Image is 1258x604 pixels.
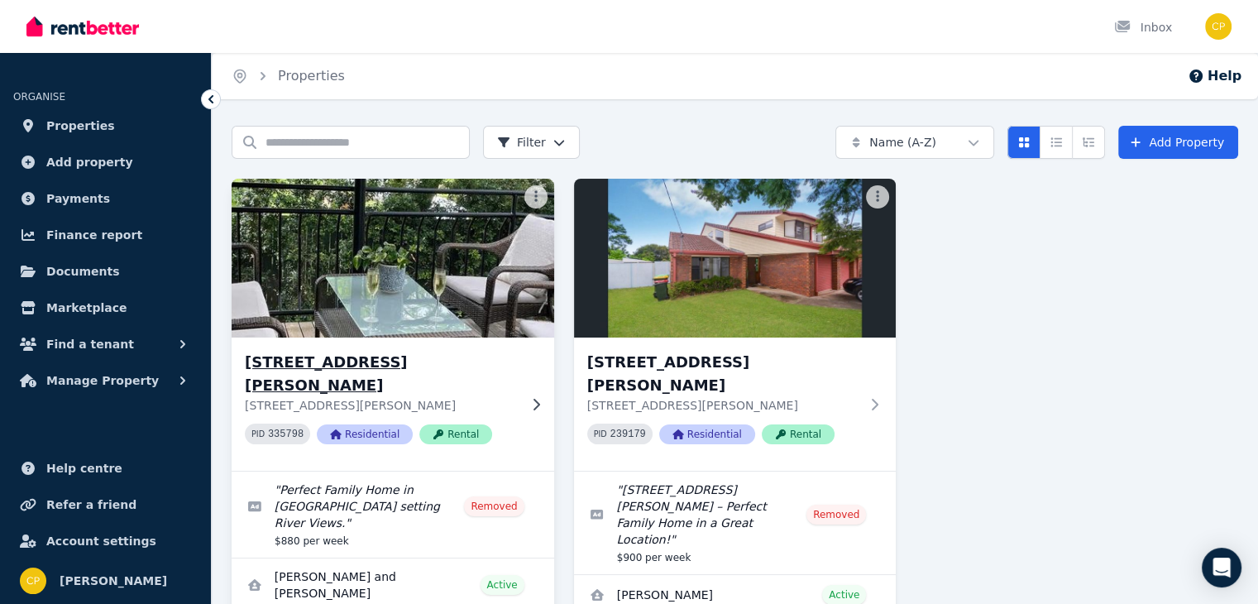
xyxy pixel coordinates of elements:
[835,126,994,159] button: Name (A-Z)
[13,291,198,324] a: Marketplace
[223,175,562,342] img: 13 Bawden Lane, Tumbulgum
[587,351,860,397] h3: [STREET_ADDRESS][PERSON_NAME]
[13,182,198,215] a: Payments
[317,424,413,444] span: Residential
[212,53,365,99] nav: Breadcrumb
[574,472,897,574] a: Edit listing: 62 McPhail Avenue, Kingscliff – Perfect Family Home in a Great Location!
[483,126,580,159] button: Filter
[1007,126,1040,159] button: Card view
[46,531,156,551] span: Account settings
[524,185,548,209] button: More options
[610,429,646,440] code: 239179
[20,568,46,594] img: Carolyn Prichard
[1205,13,1232,40] img: Carolyn Prichard
[13,255,198,288] a: Documents
[13,218,198,252] a: Finance report
[46,152,133,172] span: Add property
[245,397,518,414] p: [STREET_ADDRESS][PERSON_NAME]
[46,116,115,136] span: Properties
[232,179,554,471] a: 13 Bawden Lane, Tumbulgum[STREET_ADDRESS][PERSON_NAME][STREET_ADDRESS][PERSON_NAME]PID 335798Resi...
[13,109,198,142] a: Properties
[13,328,198,361] button: Find a tenant
[497,134,546,151] span: Filter
[419,424,492,444] span: Rental
[60,571,167,591] span: [PERSON_NAME]
[1188,66,1241,86] button: Help
[232,472,554,558] a: Edit listing: Perfect Family Home in Tranquil Village setting River Views.
[659,424,755,444] span: Residential
[13,364,198,397] button: Manage Property
[1114,19,1172,36] div: Inbox
[866,185,889,209] button: More options
[46,495,136,515] span: Refer a friend
[1007,126,1105,159] div: View options
[13,452,198,485] a: Help centre
[1202,548,1241,587] div: Open Intercom Messenger
[13,525,198,558] a: Account settings
[46,225,142,245] span: Finance report
[574,179,897,471] a: 62 McPhail Avenue, Kingscliff[STREET_ADDRESS][PERSON_NAME][STREET_ADDRESS][PERSON_NAME]PID 239179...
[268,429,304,440] code: 335798
[587,397,860,414] p: [STREET_ADDRESS][PERSON_NAME]
[13,146,198,179] a: Add property
[245,351,518,397] h3: [STREET_ADDRESS][PERSON_NAME]
[251,429,265,439] small: PID
[46,371,159,391] span: Manage Property
[869,134,936,151] span: Name (A-Z)
[594,429,607,439] small: PID
[46,458,122,478] span: Help centre
[1118,126,1238,159] a: Add Property
[26,14,139,39] img: RentBetter
[46,189,110,209] span: Payments
[1040,126,1073,159] button: Compact list view
[1072,126,1105,159] button: Expanded list view
[46,334,134,354] span: Find a tenant
[574,179,897,338] img: 62 McPhail Avenue, Kingscliff
[278,68,345,84] a: Properties
[46,298,127,318] span: Marketplace
[46,261,120,281] span: Documents
[13,91,65,103] span: ORGANISE
[13,488,198,521] a: Refer a friend
[762,424,835,444] span: Rental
